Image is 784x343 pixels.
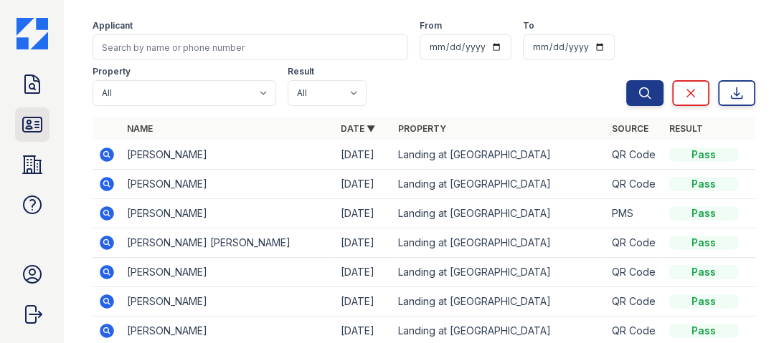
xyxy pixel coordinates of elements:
td: QR Code [606,170,663,199]
div: Pass [669,265,738,279]
div: Pass [669,324,738,338]
label: Property [93,66,131,77]
td: Landing at [GEOGRAPHIC_DATA] [392,170,606,199]
a: Source [612,123,648,134]
td: PMS [606,199,663,228]
a: Date ▼ [341,123,375,134]
td: QR Code [606,140,663,170]
label: From [420,20,442,32]
label: Applicant [93,20,133,32]
td: [DATE] [335,140,392,170]
td: [DATE] [335,287,392,317]
td: [DATE] [335,199,392,228]
div: Pass [669,294,738,309]
td: [DATE] [335,258,392,287]
td: Landing at [GEOGRAPHIC_DATA] [392,287,606,317]
input: Search by name or phone number [93,34,408,60]
a: Property [398,123,446,134]
label: Result [288,66,314,77]
label: To [523,20,534,32]
td: Landing at [GEOGRAPHIC_DATA] [392,228,606,258]
td: QR Code [606,228,663,258]
td: [PERSON_NAME] [121,258,335,287]
td: [DATE] [335,228,392,258]
td: [PERSON_NAME] [121,199,335,228]
td: [DATE] [335,170,392,199]
td: [PERSON_NAME] [121,170,335,199]
td: Landing at [GEOGRAPHIC_DATA] [392,140,606,170]
td: QR Code [606,287,663,317]
div: Pass [669,148,738,162]
td: Landing at [GEOGRAPHIC_DATA] [392,258,606,287]
img: CE_Icon_Blue-c292c112584629df590d857e76928e9f676e5b41ef8f769ba2f05ee15b207248.png [16,18,48,49]
div: Pass [669,177,738,191]
td: [PERSON_NAME] [121,140,335,170]
td: [PERSON_NAME] [121,287,335,317]
td: QR Code [606,258,663,287]
td: Landing at [GEOGRAPHIC_DATA] [392,199,606,228]
a: Name [127,123,153,134]
a: Result [669,123,703,134]
td: [PERSON_NAME] [PERSON_NAME] [121,228,335,258]
div: Pass [669,236,738,250]
div: Pass [669,206,738,221]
